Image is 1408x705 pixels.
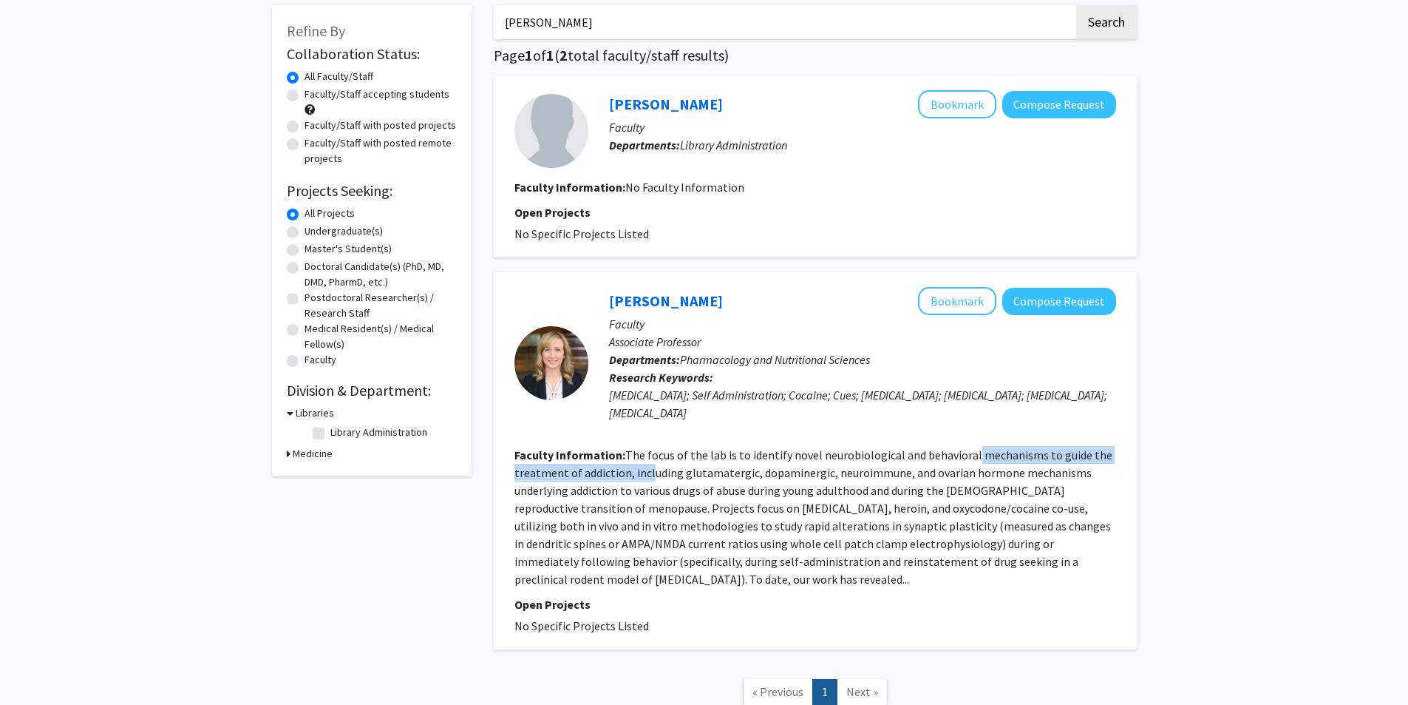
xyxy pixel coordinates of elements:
[11,638,63,694] iframe: Chat
[609,138,680,152] b: Departments:
[305,259,457,290] label: Doctoral Candidate(s) (PhD, MD, DMD, PharmD, etc.)
[625,180,744,195] span: No Faculty Information
[514,448,625,462] b: Faculty Information:
[1002,91,1116,118] button: Compose Request to Tiffney Gipson-Goodwin
[305,321,457,352] label: Medical Resident(s) / Medical Fellow(s)
[305,118,456,133] label: Faculty/Staff with posted projects
[305,87,449,102] label: Faculty/Staff accepting students
[846,684,878,699] span: Next »
[812,679,837,705] a: 1
[546,46,554,64] span: 1
[918,90,996,118] button: Add Tiffney Gipson-Goodwin to Bookmarks
[494,47,1137,64] h1: Page of ( total faculty/staff results)
[1002,288,1116,315] button: Compose Request to Cassandra Gipson-Reichardt
[680,352,870,367] span: Pharmacology and Nutritional Sciences
[743,679,813,705] a: Previous Page
[609,118,1116,136] p: Faculty
[609,386,1116,422] div: [MEDICAL_DATA]; Self Administration; Cocaine; Cues; [MEDICAL_DATA]; [MEDICAL_DATA]; [MEDICAL_DATA...
[293,446,333,462] h3: Medicine
[609,95,723,113] a: [PERSON_NAME]
[752,684,803,699] span: « Previous
[609,352,680,367] b: Departments:
[305,290,457,321] label: Postdoctoral Researcher(s) / Research Staff
[305,223,383,239] label: Undergraduate(s)
[680,138,787,152] span: Library Administration
[837,679,888,705] a: Next Page
[305,135,457,166] label: Faculty/Staff with posted remote projects
[305,206,355,221] label: All Projects
[494,5,1074,39] input: Search Keywords
[287,21,345,40] span: Refine By
[287,382,457,399] h2: Division & Department:
[609,333,1116,351] p: Associate Professor
[609,370,713,385] b: Research Keywords:
[305,69,373,84] label: All Faculty/Staff
[330,425,427,440] label: Library Administration
[287,45,457,63] h2: Collaboration Status:
[296,405,334,421] h3: Libraries
[305,352,336,368] label: Faculty
[1076,5,1137,39] button: Search
[514,226,649,241] span: No Specific Projects Listed
[514,596,1116,613] p: Open Projects
[514,180,625,195] b: Faculty Information:
[514,448,1112,587] fg-read-more: The focus of the lab is to identify novel neurobiological and behavioral mechanisms to guide the ...
[305,241,392,257] label: Master's Student(s)
[514,203,1116,221] p: Open Projects
[560,46,568,64] span: 2
[525,46,533,64] span: 1
[609,315,1116,333] p: Faculty
[287,182,457,200] h2: Projects Seeking:
[918,287,996,315] button: Add Cassandra Gipson-Reichardt to Bookmarks
[514,618,649,633] span: No Specific Projects Listed
[609,291,723,310] a: [PERSON_NAME]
